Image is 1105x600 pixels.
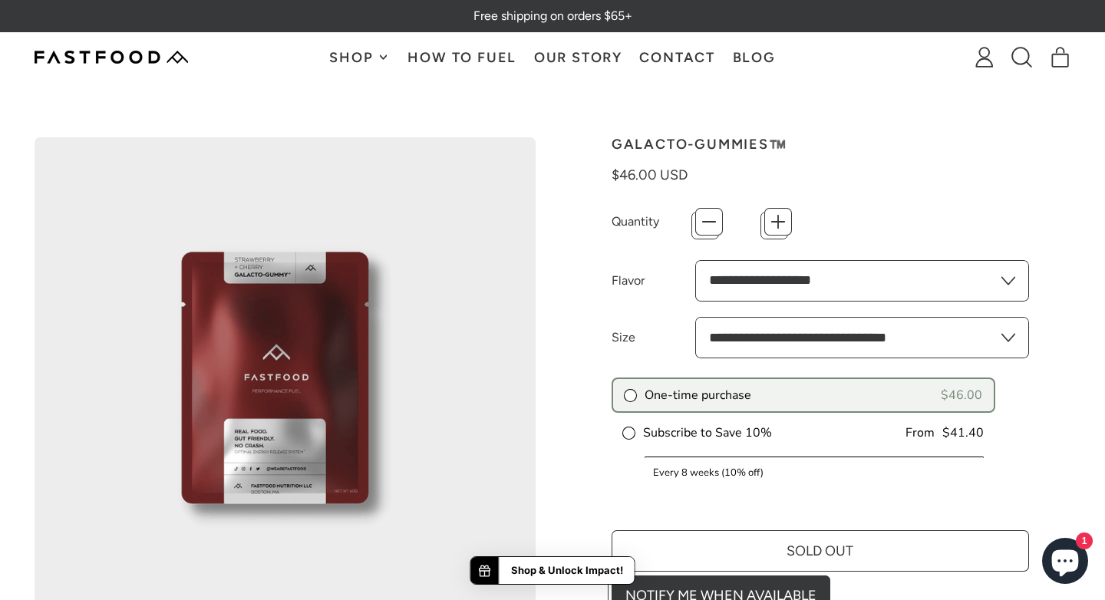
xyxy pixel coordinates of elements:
[612,166,688,183] span: $46.00 USD
[625,387,751,404] label: One-time purchase
[329,51,377,64] span: Shop
[1037,538,1093,588] inbox-online-store-chat: Shopify online store chat
[695,208,723,236] button: −
[525,33,631,81] a: Our Story
[905,424,935,441] div: From
[612,213,695,231] label: Quantity
[625,390,633,398] input: One-time purchase
[612,272,695,290] label: Flavor
[631,33,724,81] a: Contact
[35,51,188,64] img: Fastfood
[724,33,784,81] a: Blog
[941,387,982,404] div: $46.00
[612,530,1029,572] button: Sold Out
[787,542,853,559] span: Sold Out
[623,427,632,436] input: Subscribe to Save 10%
[942,424,984,441] div: $41.40
[321,33,399,81] button: Shop
[623,424,772,441] label: Subscribe to Save 10%
[612,137,1029,151] h1: Galacto-Gummies™️
[612,328,695,347] label: Size
[399,33,525,81] a: How To Fuel
[764,208,792,236] button: +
